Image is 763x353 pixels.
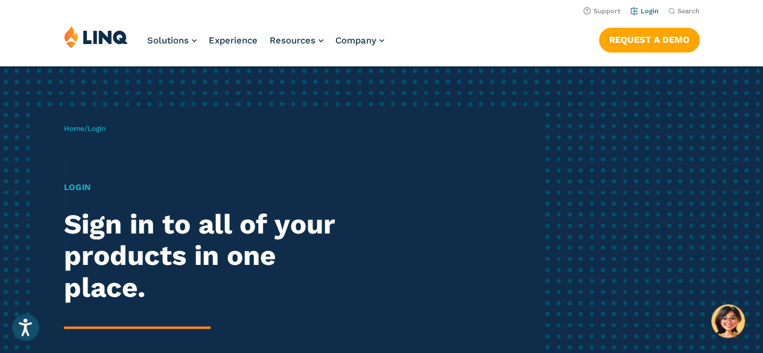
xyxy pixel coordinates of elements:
a: Company [335,35,384,46]
span: Login [87,124,106,133]
span: Company [335,35,376,46]
a: Support [583,7,621,15]
img: LINQ | K‑12 Software [64,25,128,48]
a: Solutions [147,35,197,46]
h2: Sign in to all of your products in one place. [64,209,358,304]
a: Experience [209,35,258,46]
button: Open Search Bar [668,7,700,16]
span: Solutions [147,35,189,46]
nav: Primary Navigation [147,25,384,65]
button: Hello, have a question? Let’s chat. [711,304,745,338]
span: Search [677,7,700,15]
a: Request a Demo [599,28,700,52]
a: Resources [270,35,323,46]
span: / [64,124,106,133]
a: Login [630,7,659,15]
span: Resources [270,35,315,46]
a: Home [64,124,84,133]
h1: Login [64,181,358,194]
nav: Button Navigation [599,25,700,52]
